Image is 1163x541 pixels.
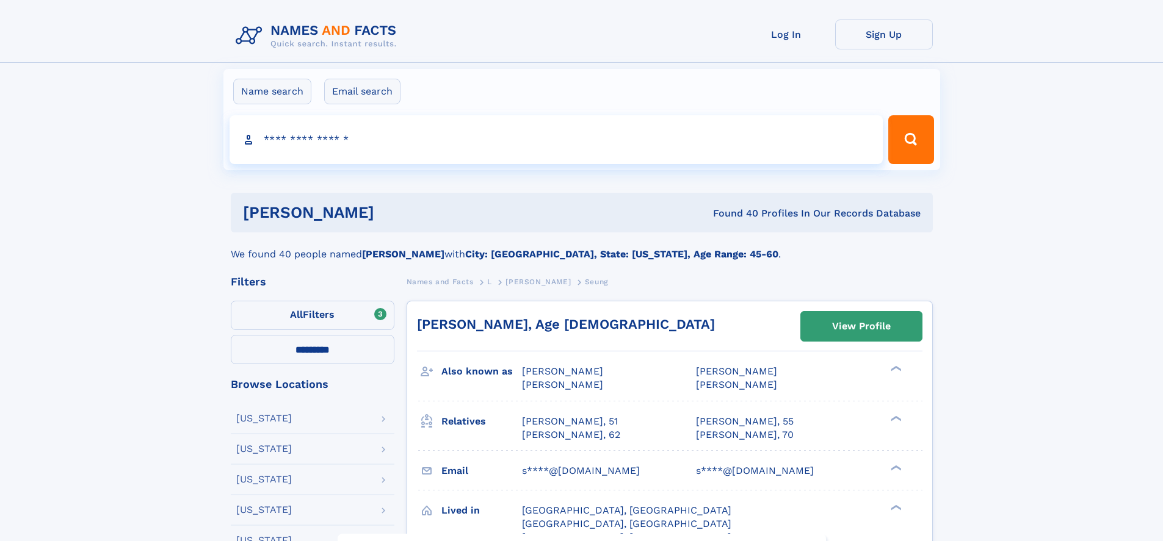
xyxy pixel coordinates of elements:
[888,365,902,373] div: ❯
[522,365,603,377] span: [PERSON_NAME]
[522,504,731,516] span: [GEOGRAPHIC_DATA], [GEOGRAPHIC_DATA]
[236,414,292,423] div: [US_STATE]
[417,317,715,332] a: [PERSON_NAME], Age [DEMOGRAPHIC_DATA]
[231,276,394,287] div: Filters
[236,505,292,515] div: [US_STATE]
[696,428,794,442] a: [PERSON_NAME], 70
[236,444,292,454] div: [US_STATE]
[465,248,778,260] b: City: [GEOGRAPHIC_DATA], State: [US_STATE], Age Range: 45-60
[522,518,731,529] span: [GEOGRAPHIC_DATA], [GEOGRAPHIC_DATA]
[441,361,522,382] h3: Also known as
[543,207,921,220] div: Found 40 Profiles In Our Records Database
[522,379,603,390] span: [PERSON_NAME]
[290,309,303,320] span: All
[324,79,400,104] label: Email search
[522,415,618,428] a: [PERSON_NAME], 51
[231,379,394,390] div: Browse Locations
[487,274,492,289] a: L
[696,415,794,428] a: [PERSON_NAME], 55
[696,379,777,390] span: [PERSON_NAME]
[888,414,902,422] div: ❯
[441,500,522,521] h3: Lived in
[737,20,835,49] a: Log In
[696,365,777,377] span: [PERSON_NAME]
[505,278,571,286] span: [PERSON_NAME]
[236,475,292,484] div: [US_STATE]
[505,274,571,289] a: [PERSON_NAME]
[243,205,544,220] h1: [PERSON_NAME]
[585,278,608,286] span: Seung
[832,312,891,340] div: View Profile
[888,464,902,471] div: ❯
[487,278,492,286] span: L
[888,115,933,164] button: Search Button
[888,503,902,511] div: ❯
[230,115,883,164] input: search input
[522,428,620,442] a: [PERSON_NAME], 62
[441,460,522,481] h3: Email
[835,20,933,49] a: Sign Up
[231,20,407,52] img: Logo Names and Facts
[362,248,444,260] b: [PERSON_NAME]
[231,232,933,262] div: We found 40 people named with .
[441,411,522,432] h3: Relatives
[233,79,311,104] label: Name search
[407,274,474,289] a: Names and Facts
[231,301,394,330] label: Filters
[801,312,922,341] a: View Profile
